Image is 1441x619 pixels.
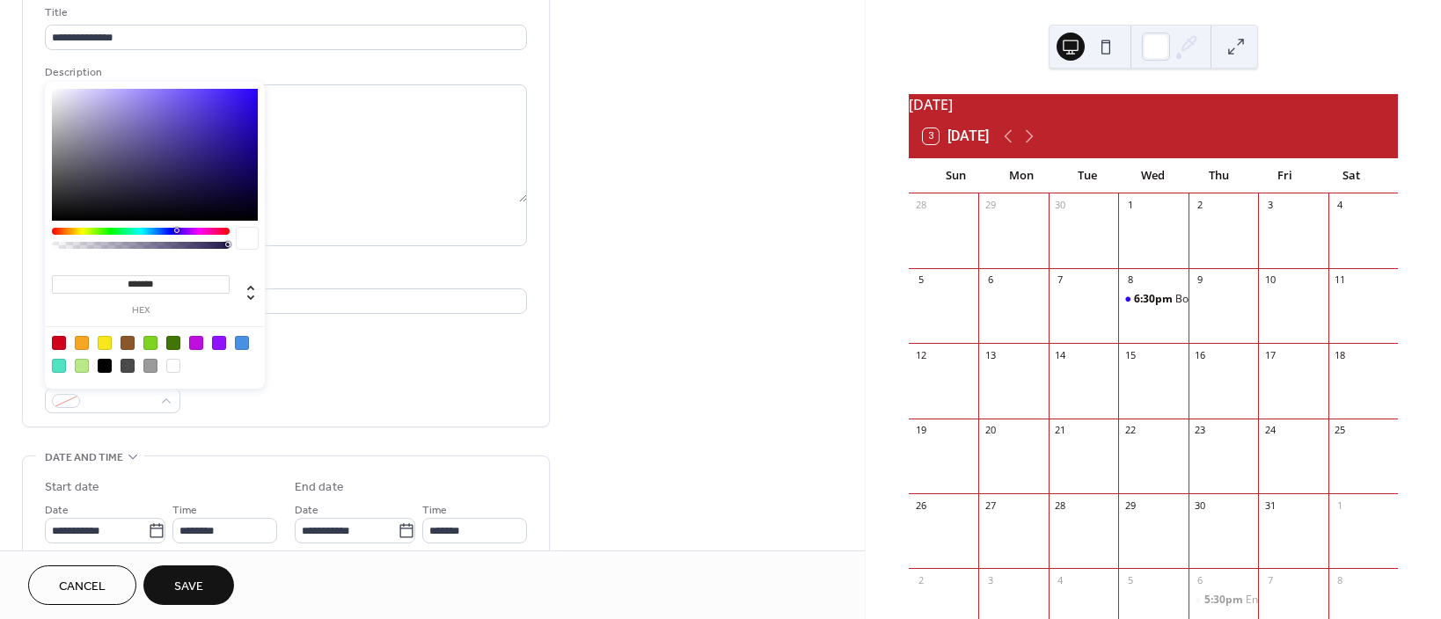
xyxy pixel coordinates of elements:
div: 28 [1054,499,1067,512]
div: Entry Card Night [1246,593,1327,608]
span: 6:30pm [1134,292,1175,307]
button: Cancel [28,565,136,605]
div: #F5A623 [75,336,89,350]
div: #FFFFFF [166,359,180,373]
span: Time [172,501,197,520]
div: #4A4A4A [121,359,135,373]
div: 6 [1194,573,1207,586]
div: 27 [984,499,997,512]
div: #BD10E0 [189,336,203,350]
div: End date [295,478,344,497]
div: Fri [1252,158,1318,193]
div: Thu [1186,158,1252,193]
div: #9B9B9B [143,359,157,373]
div: 7 [1054,273,1067,287]
div: 4 [1054,573,1067,586]
div: 16 [1194,348,1207,361]
div: 14 [1054,348,1067,361]
div: 1 [1334,499,1347,512]
div: 21 [1054,424,1067,437]
div: #F8E71C [98,336,112,350]
label: hex [52,306,230,316]
div: 6 [984,273,997,287]
span: Date [45,501,69,520]
span: Time [422,501,447,520]
div: 11 [1334,273,1347,287]
div: Sat [1318,158,1384,193]
div: 2 [1194,199,1207,212]
div: 3 [1263,199,1276,212]
div: Booster Club Meeting [1118,292,1188,307]
div: #9013FE [212,336,226,350]
div: 15 [1123,348,1137,361]
div: 7 [1263,573,1276,586]
div: 23 [1194,424,1207,437]
div: 12 [914,348,927,361]
div: [DATE] [909,94,1398,115]
div: #D0021B [52,336,66,350]
span: Date and time [45,448,123,467]
div: #000000 [98,359,112,373]
div: #4A90E2 [235,336,249,350]
div: #B8E986 [75,359,89,373]
div: 30 [1054,199,1067,212]
div: 5 [1123,573,1137,586]
div: 19 [914,424,927,437]
div: Tue [1055,158,1121,193]
div: Title [45,4,523,22]
div: Wed [1120,158,1186,193]
div: #50E3C2 [52,359,66,373]
div: 4 [1334,199,1347,212]
div: #8B572A [121,336,135,350]
div: 17 [1263,348,1276,361]
button: 3[DATE] [917,124,995,149]
div: 30 [1194,499,1207,512]
div: 20 [984,424,997,437]
div: 9 [1194,273,1207,287]
div: 24 [1263,424,1276,437]
div: Booster Club Meeting [1175,292,1282,307]
div: 18 [1334,348,1347,361]
div: 2 [914,573,927,586]
div: 10 [1263,273,1276,287]
div: Start date [45,478,99,497]
div: 22 [1123,424,1137,437]
div: 29 [1123,499,1137,512]
div: #7ED321 [143,336,157,350]
span: Date [295,501,318,520]
div: 26 [914,499,927,512]
div: 5 [914,273,927,287]
span: Save [174,578,203,596]
button: Save [143,565,234,605]
div: 13 [984,348,997,361]
div: 8 [1123,273,1137,287]
div: Mon [989,158,1055,193]
span: Cancel [59,578,106,596]
div: 1 [1123,199,1137,212]
div: #417505 [166,336,180,350]
div: Location [45,267,523,286]
div: Description [45,63,523,82]
div: 8 [1334,573,1347,586]
div: Entry Card Night [1189,593,1258,608]
div: 3 [984,573,997,586]
div: 25 [1334,424,1347,437]
span: 5:30pm [1204,593,1246,608]
div: Sun [923,158,989,193]
div: 28 [914,199,927,212]
div: 31 [1263,499,1276,512]
div: 29 [984,199,997,212]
